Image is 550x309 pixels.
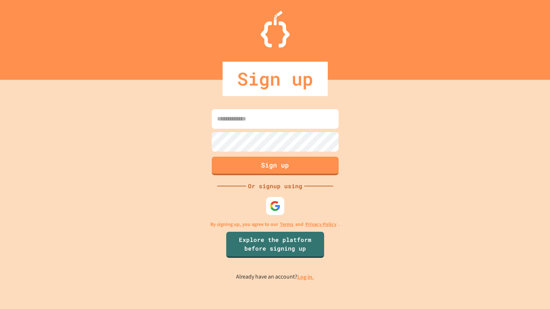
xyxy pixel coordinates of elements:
p: By signing up, you agree to our and . [210,221,340,228]
p: Already have an account? [236,272,314,281]
button: Sign up [212,157,339,175]
a: Terms [280,221,293,228]
img: Logo.svg [261,11,290,48]
a: Explore the platform before signing up [226,232,324,258]
div: Sign up [223,62,328,96]
img: google-icon.svg [270,201,281,211]
a: Log in. [297,273,314,281]
div: Or signup using [246,182,304,190]
a: Privacy Policy [305,221,336,228]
